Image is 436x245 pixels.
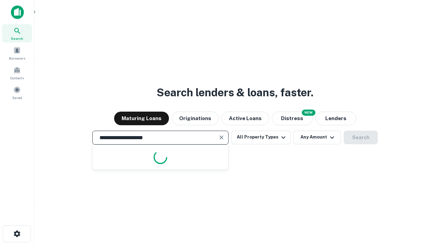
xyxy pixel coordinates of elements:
a: Borrowers [2,44,32,62]
button: Any Amount [293,131,341,144]
span: Saved [12,95,22,100]
button: Originations [172,112,219,125]
a: Search [2,24,32,43]
button: Search distressed loans with lien and other non-mortgage details. [272,112,313,125]
span: Borrowers [9,55,25,61]
span: Contacts [10,75,24,81]
a: Saved [2,83,32,102]
button: Clear [217,133,226,142]
button: Active Loans [221,112,269,125]
button: Lenders [315,112,356,125]
h3: Search lenders & loans, faster. [157,84,313,101]
span: Search [11,36,23,41]
div: NEW [302,110,315,116]
button: Maturing Loans [114,112,169,125]
a: Contacts [2,64,32,82]
iframe: Chat Widget [402,191,436,223]
img: capitalize-icon.png [11,5,24,19]
button: All Property Types [231,131,291,144]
